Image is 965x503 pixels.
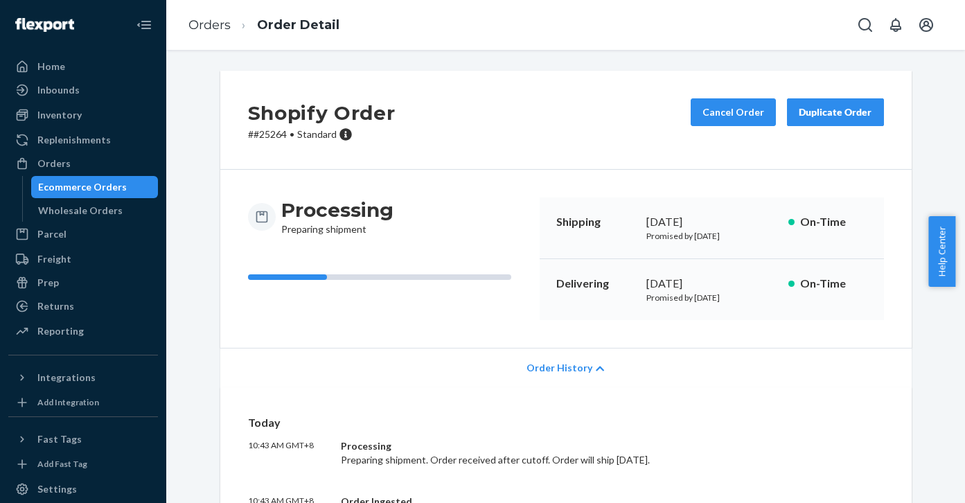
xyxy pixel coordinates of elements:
a: Home [8,55,158,78]
a: Freight [8,248,158,270]
div: Add Fast Tag [37,458,87,470]
button: Duplicate Order [787,98,884,126]
div: Parcel [37,227,67,241]
button: Open account menu [912,11,940,39]
div: [DATE] [646,214,777,230]
div: Settings [37,482,77,496]
button: Open notifications [882,11,910,39]
button: Help Center [928,216,955,287]
a: Ecommerce Orders [31,176,159,198]
a: Settings [8,478,158,500]
div: Returns [37,299,74,313]
button: Integrations [8,367,158,389]
span: Order History [526,361,592,375]
h3: Processing [281,197,393,222]
a: Parcel [8,223,158,245]
div: [DATE] [646,276,777,292]
a: Order Detail [257,17,339,33]
span: • [290,128,294,140]
a: Inbounds [8,79,158,101]
a: Orders [8,152,158,175]
a: Replenishments [8,129,158,151]
button: Cancel Order [691,98,776,126]
p: Promised by [DATE] [646,230,777,242]
p: On-Time [800,276,867,292]
p: Delivering [556,276,635,292]
div: Inventory [37,108,82,122]
h2: Shopify Order [248,98,396,127]
div: Freight [37,252,71,266]
a: Add Integration [8,394,158,411]
div: Fast Tags [37,432,82,446]
p: Today [248,415,884,431]
a: Wholesale Orders [31,200,159,222]
div: Preparing shipment. Order received after cutoff. Order will ship [DATE]. [341,439,750,467]
div: Preparing shipment [281,197,393,236]
div: Duplicate Order [799,105,872,119]
div: Prep [37,276,59,290]
div: Ecommerce Orders [38,180,127,194]
div: Integrations [37,371,96,385]
a: Inventory [8,104,158,126]
p: 10:43 AM GMT+8 [248,439,330,467]
div: Inbounds [37,83,80,97]
p: Promised by [DATE] [646,292,777,303]
span: Standard [297,128,337,140]
a: Orders [188,17,231,33]
p: # #25264 [248,127,396,141]
img: Flexport logo [15,18,74,32]
ol: breadcrumbs [177,5,351,46]
button: Open Search Box [851,11,879,39]
button: Fast Tags [8,428,158,450]
div: Wholesale Orders [38,204,123,218]
div: Add Integration [37,396,99,408]
div: Home [37,60,65,73]
a: Reporting [8,320,158,342]
button: Close Navigation [130,11,158,39]
p: On-Time [800,214,867,230]
div: Reporting [37,324,84,338]
p: Shipping [556,214,635,230]
a: Add Fast Tag [8,456,158,473]
div: Processing [341,439,750,453]
a: Returns [8,295,158,317]
a: Prep [8,272,158,294]
div: Orders [37,157,71,170]
div: Replenishments [37,133,111,147]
